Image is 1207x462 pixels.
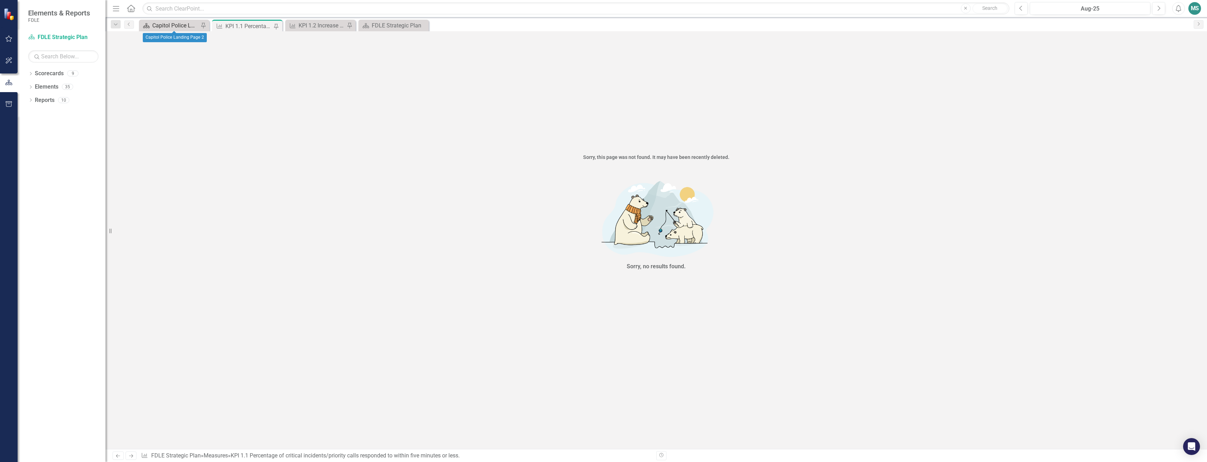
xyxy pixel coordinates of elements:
div: Sorry, this page was not found. It may have been recently deleted. [106,154,1207,161]
img: ClearPoint Strategy [4,8,16,20]
div: » » [141,452,651,460]
div: Capitol Police Landing Page 2 [152,21,199,30]
div: Aug-25 [1032,5,1148,13]
a: Scorecards [35,70,64,78]
input: Search Below... [28,50,98,63]
a: KPI 1.2 Increase in daily presence through proactive patrol and K-9. [287,21,345,30]
div: 9 [67,71,78,77]
a: FDLE Strategic Plan [360,21,427,30]
a: Reports [35,96,55,104]
div: Open Intercom Messenger [1183,438,1200,455]
span: Elements & Reports [28,9,90,17]
img: No results found [551,175,762,261]
div: KPI 1.1 Percentage of critical incidents/priority calls responded to within five minutes or less. [225,22,272,31]
div: 10 [58,97,69,103]
a: FDLE Strategic Plan [28,33,98,41]
button: Search [972,4,1008,13]
div: Capitol Police Landing Page 2 [143,33,207,42]
div: KPI 1.2 Increase in daily presence through proactive patrol and K-9. [299,21,345,30]
div: 35 [62,84,73,90]
a: Capitol Police Landing Page 2 [141,21,199,30]
a: Measures [204,452,228,459]
button: MS [1188,2,1201,15]
span: Search [982,5,997,11]
a: FDLE Strategic Plan [151,452,201,459]
div: Sorry, no results found. [627,263,686,271]
a: Elements [35,83,58,91]
small: FDLE [28,17,90,23]
div: FDLE Strategic Plan [372,21,427,30]
button: Aug-25 [1030,2,1150,15]
div: KPI 1.1 Percentage of critical incidents/priority calls responded to within five minutes or less. [231,452,460,459]
input: Search ClearPoint... [142,2,1009,15]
